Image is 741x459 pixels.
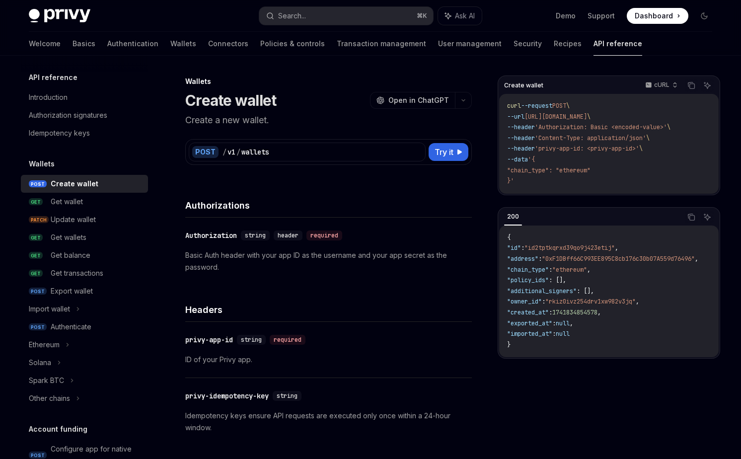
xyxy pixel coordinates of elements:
div: Wallets [185,76,472,86]
a: PATCHUpdate wallet [21,211,148,229]
span: GET [29,234,43,241]
span: "additional_signers" [507,287,577,295]
span: POST [29,452,47,459]
h5: Account funding [29,423,87,435]
span: \ [667,123,670,131]
span: "ethereum" [552,266,587,274]
a: Idempotency keys [21,124,148,142]
span: GET [29,198,43,206]
div: Get transactions [51,267,103,279]
p: Idempotency keys ensure API requests are executed only once within a 24-hour window. [185,410,472,434]
span: curl [507,102,521,110]
span: 'privy-app-id: <privy-app-id>' [535,145,639,153]
div: Introduction [29,91,68,103]
a: Welcome [29,32,61,56]
span: , [570,319,573,327]
div: Get wallet [51,196,83,208]
span: "chain_type": "ethereum" [507,166,591,174]
span: --header [507,145,535,153]
a: Connectors [208,32,248,56]
span: : [], [577,287,594,295]
p: cURL [654,81,669,89]
span: GET [29,252,43,259]
span: --url [507,113,524,121]
div: Authorization signatures [29,109,107,121]
span: "0xF1DBff66C993EE895C8cb176c30b07A559d76496" [542,255,695,263]
span: } [507,341,511,349]
h4: Authorizations [185,199,472,212]
span: : [542,298,545,306]
div: / [222,147,226,157]
span: 'Authorization: Basic <encoded-value>' [535,123,667,131]
div: privy-idempotency-key [185,391,269,401]
h1: Create wallet [185,91,276,109]
span: \ [646,134,650,142]
a: Introduction [21,88,148,106]
span: '{ [528,155,535,163]
button: Toggle dark mode [696,8,712,24]
span: : [521,244,524,252]
div: 200 [504,211,522,223]
span: 'Content-Type: application/json' [535,134,646,142]
a: GETGet balance [21,246,148,264]
span: "id2tptkqrxd39qo9j423etij" [524,244,615,252]
span: Dashboard [635,11,673,21]
div: Authenticate [51,321,91,333]
a: Demo [556,11,576,21]
span: [URL][DOMAIN_NAME] [524,113,587,121]
a: Dashboard [627,8,688,24]
span: : [538,255,542,263]
div: Idempotency keys [29,127,90,139]
span: POST [29,323,47,331]
button: cURL [640,77,682,94]
div: Other chains [29,392,70,404]
span: --header [507,123,535,131]
span: string [241,336,262,344]
img: dark logo [29,9,90,23]
span: "owner_id" [507,298,542,306]
span: \ [639,145,643,153]
span: Open in ChatGPT [388,95,449,105]
span: --header [507,134,535,142]
a: API reference [593,32,642,56]
span: }' [507,177,514,185]
span: 1741834854578 [552,308,597,316]
p: ID of your Privy app. [185,354,472,366]
span: Ask AI [455,11,475,21]
a: GETGet wallets [21,229,148,246]
div: wallets [241,147,269,157]
span: , [636,298,639,306]
a: Authorization signatures [21,106,148,124]
span: "exported_at" [507,319,552,327]
h5: Wallets [29,158,55,170]
h5: API reference [29,72,77,83]
button: Copy the contents from the code block [685,79,698,92]
span: POST [29,180,47,188]
a: Authentication [107,32,158,56]
span: , [615,244,618,252]
div: Import wallet [29,303,70,315]
span: "address" [507,255,538,263]
button: Copy the contents from the code block [685,211,698,224]
span: POST [552,102,566,110]
div: Get balance [51,249,90,261]
div: Ethereum [29,339,60,351]
span: POST [29,288,47,295]
p: Basic Auth header with your app ID as the username and your app secret as the password. [185,249,472,273]
div: Get wallets [51,231,86,243]
span: , [597,308,601,316]
span: "rkiz0ivz254drv1xw982v3jq" [545,298,636,306]
span: Try it [435,146,453,158]
span: --request [521,102,552,110]
a: Security [514,32,542,56]
button: Ask AI [438,7,482,25]
span: "id" [507,244,521,252]
a: Support [588,11,615,21]
span: --data [507,155,528,163]
div: Solana [29,357,51,369]
a: Wallets [170,32,196,56]
div: Create wallet [51,178,98,190]
span: : [552,319,556,327]
div: Update wallet [51,214,96,226]
div: required [306,230,342,240]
